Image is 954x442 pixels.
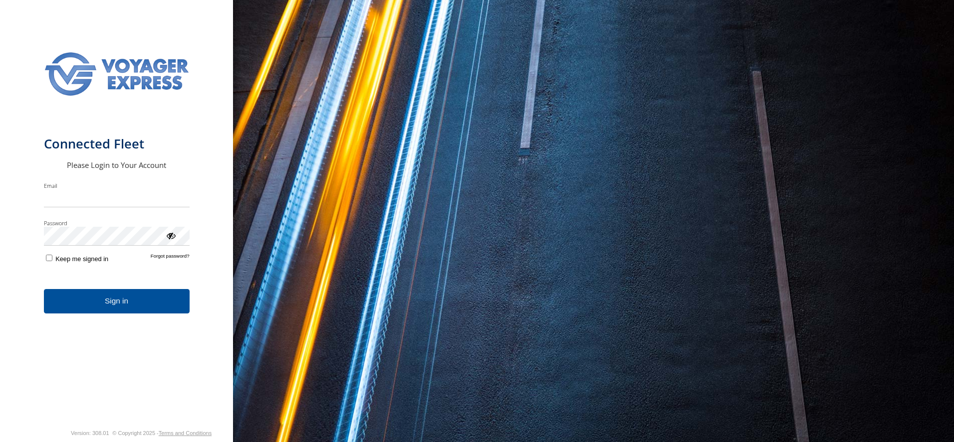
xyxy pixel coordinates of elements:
[29,24,205,427] form: main
[21,428,67,438] a: Visit our Website
[44,182,190,189] label: Email
[44,136,190,152] h1: Connected Fleet
[44,219,190,227] label: Password
[159,430,212,436] a: Terms and Conditions
[44,39,190,112] img: Voyager Express Connected Fleet
[55,255,108,263] span: Keep me signed in
[112,430,212,436] div: © Copyright 2025 -
[46,255,52,261] input: Keep me signed in
[166,230,176,240] div: ViewPassword
[44,160,190,170] h2: Please Login to Your Account
[71,430,109,436] div: Version: 308.01
[44,289,190,313] button: Sign in
[151,253,190,263] a: Forgot password?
